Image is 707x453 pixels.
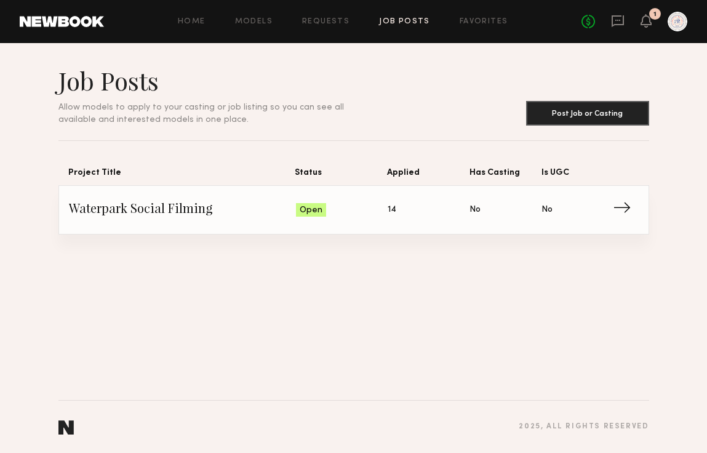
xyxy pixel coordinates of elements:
span: Waterpark Social Filming [69,201,296,219]
a: Home [178,18,206,26]
span: Status [295,166,388,185]
span: Open [300,204,322,217]
a: Models [235,18,273,26]
span: No [469,203,481,217]
span: Has Casting [469,166,541,185]
a: Requests [302,18,350,26]
span: 14 [388,203,396,217]
span: → [613,201,638,219]
div: 1 [653,11,657,18]
span: Applied [387,166,469,185]
span: Project Title [68,166,295,185]
span: Is UGC [541,166,613,185]
span: Allow models to apply to your casting or job listing so you can see all available and interested ... [58,103,344,124]
h1: Job Posts [58,65,373,96]
a: Favorites [460,18,508,26]
a: Waterpark Social FilmingOpen14NoNo→ [69,186,639,234]
a: Job Posts [379,18,430,26]
button: Post Job or Casting [526,101,649,126]
span: No [541,203,553,217]
div: 2025 , all rights reserved [519,423,649,431]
